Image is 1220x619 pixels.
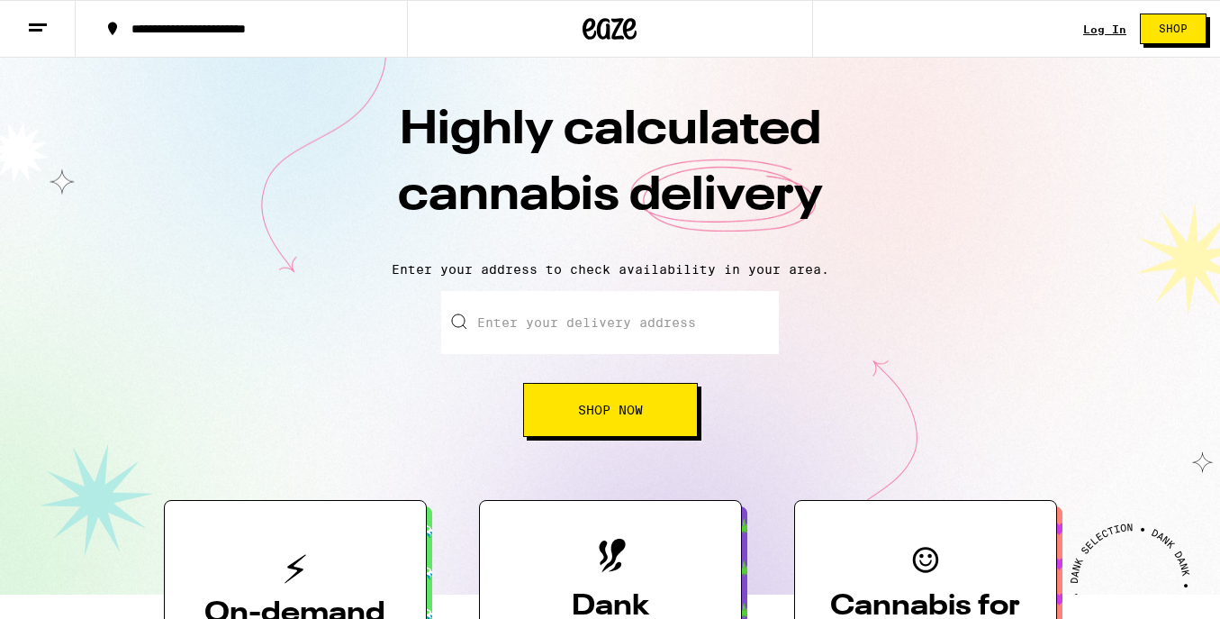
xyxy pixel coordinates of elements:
[578,404,643,416] span: Shop Now
[1140,14,1206,44] button: Shop
[523,383,698,437] button: Shop Now
[1126,14,1220,44] a: Shop
[295,98,926,248] h1: Highly calculated cannabis delivery
[18,262,1202,277] p: Enter your address to check availability in your area.
[1083,23,1126,35] a: Log In
[441,291,779,354] input: Enter your delivery address
[1159,23,1188,34] span: Shop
